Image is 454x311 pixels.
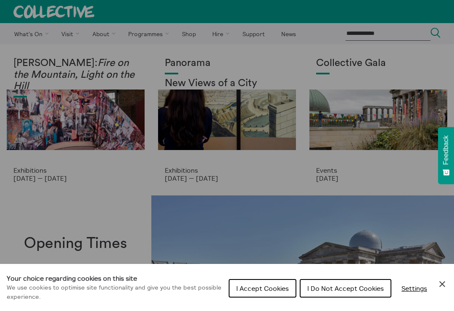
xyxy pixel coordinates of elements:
[307,284,384,293] span: I Do Not Accept Cookies
[7,273,222,283] h1: Your choice regarding cookies on this site
[438,127,454,184] button: Feedback - Show survey
[401,284,427,293] span: Settings
[229,279,296,298] button: I Accept Cookies
[395,280,434,297] button: Settings
[437,279,447,289] button: Close Cookie Control
[236,284,289,293] span: I Accept Cookies
[442,135,450,165] span: Feedback
[7,283,222,301] p: We use cookies to optimise site functionality and give you the best possible experience.
[300,279,391,298] button: I Do Not Accept Cookies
